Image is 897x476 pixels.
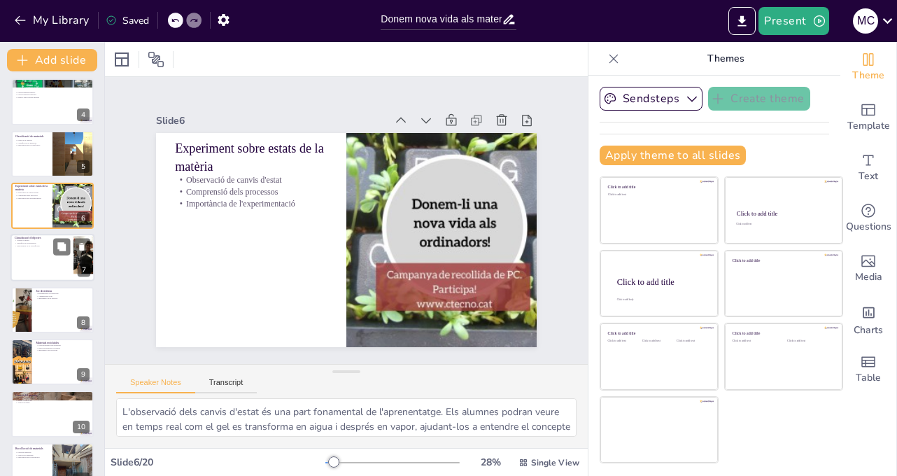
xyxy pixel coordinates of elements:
p: Treball en grups [15,239,69,242]
span: Single View [531,457,579,468]
div: Click to add title [733,258,833,262]
div: Click to add title [608,331,708,336]
div: 10 [11,391,94,437]
p: Observació de canvis d'estat [15,192,48,195]
button: Apply theme to all slides [600,146,746,165]
div: 5 [77,160,90,173]
div: Click to add text [642,339,674,343]
span: Questions [846,219,891,234]
p: Recol·lecció de materials [15,447,48,451]
p: Representació de partícules [36,292,90,295]
div: 7 [78,265,90,277]
span: Theme [852,68,884,83]
button: Sendsteps [600,87,702,111]
span: Position [148,51,164,68]
p: Relació amb el medi ambient [15,97,90,99]
button: Duplicate Slide [53,239,70,255]
div: Click to add text [608,193,708,197]
div: Add text boxes [840,143,896,193]
p: Importància de l'experimentació [334,242,407,386]
p: Importància de la reutilització [15,456,48,459]
button: Export to PowerPoint [728,7,756,35]
p: Comprensió dels processos [323,247,395,391]
p: Tipus de materials reciclables [36,346,90,349]
p: Dibuix del prototip [15,398,90,401]
p: Comprensió dels processos [15,194,48,197]
p: Selecció de materials [15,454,48,456]
div: Add charts and graphs [840,294,896,344]
span: Media [855,269,882,285]
p: Classificació de materials [15,141,48,144]
p: Creació del prototip [15,393,90,397]
div: Click to add text [608,339,640,343]
textarea: L'observació dels canvis d'estat és una part fonamental de l'aprenentatge. Els alumnes podran veu... [116,398,577,437]
div: Saved [106,14,149,27]
button: Speaker Notes [116,378,195,393]
button: Present [758,7,828,35]
div: Layout [111,48,133,71]
div: Click to add title [733,331,833,336]
div: 4 [11,78,94,125]
div: 7 [10,234,94,282]
p: Experiment sobre estats de la matèria [15,184,48,192]
p: Importància de la classificació [15,245,69,248]
p: Importància de la diversió [36,297,90,300]
span: Charts [854,323,883,338]
p: Planificació del projecte [15,396,90,399]
span: Text [859,169,878,184]
p: Característiques dels materials [36,344,90,346]
div: Slide 6 / 20 [111,456,325,469]
button: My Library [10,9,95,31]
div: 9 [77,368,90,381]
p: Observació de canvis d'estat [312,252,385,396]
div: Click to add text [733,339,777,343]
p: Treball en equip [15,401,90,404]
p: Fonts d'energia artificials [15,94,90,97]
span: Template [847,118,890,134]
div: 4 [77,108,90,121]
p: Joc de mímica [36,288,90,293]
div: Add a table [840,344,896,395]
div: 8 [77,316,90,329]
div: Change the overall theme [840,42,896,92]
span: Table [856,370,881,386]
input: Insert title [381,9,502,29]
button: Transcript [195,378,257,393]
p: Importància de la classificació [15,143,48,146]
div: M C [853,8,878,34]
button: Delete Slide [73,239,90,255]
div: Click to add text [736,223,829,226]
p: Fonts de materials [15,451,48,454]
div: Click to add text [677,339,708,343]
div: Slide 6 [233,223,339,437]
div: Get real-time input from your audience [840,193,896,244]
div: Add ready made slides [840,92,896,143]
p: Classificació d'objectes [15,236,69,240]
p: Fonts d'energia [15,80,90,85]
div: 6 [77,212,90,225]
button: Add slide [7,49,97,71]
div: Click to add title [608,185,708,190]
div: 28 % [474,456,507,469]
div: 10 [73,421,90,433]
p: Estats de la matèria [15,139,48,141]
p: Importància del reciclatge [36,349,90,352]
div: Add images, graphics, shapes or video [840,244,896,294]
p: Classificació de materials [15,134,48,138]
div: Click to add title [737,210,830,217]
p: Identificació de materials [15,242,69,245]
p: Experiment sobre estats de la matèria [280,256,374,409]
p: Fonts d'energia naturals [15,91,90,94]
button: M C [853,7,878,35]
div: 9 [11,339,94,385]
p: Aprenentatge actiu [36,295,90,297]
div: 8 [11,287,94,333]
p: Materials reciclables [36,341,90,345]
p: Importància de l'experimentació [15,197,48,199]
div: 6 [11,183,94,229]
div: Click to add text [787,339,831,343]
button: Create theme [708,87,810,111]
div: 5 [11,131,94,177]
p: Themes [625,42,826,76]
div: Click to add title [617,276,707,286]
